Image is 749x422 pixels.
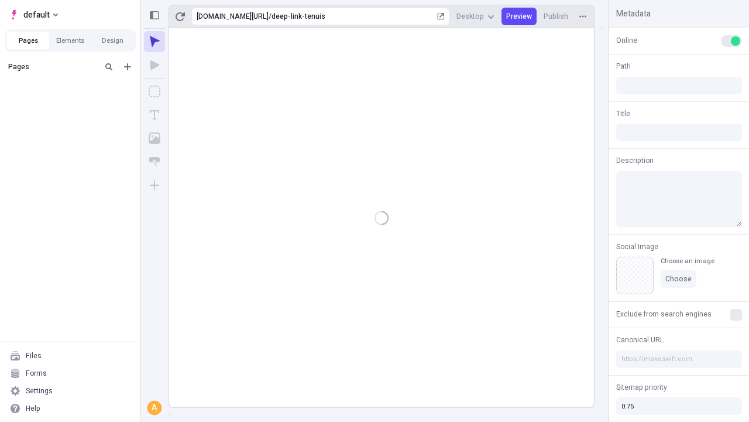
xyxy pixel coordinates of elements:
[144,151,165,172] button: Button
[452,8,499,25] button: Desktop
[616,335,664,345] span: Canonical URL
[456,12,484,21] span: Desktop
[26,404,40,413] div: Help
[506,12,532,21] span: Preview
[7,32,49,49] button: Pages
[144,128,165,149] button: Image
[144,81,165,102] button: Box
[26,351,42,360] div: Files
[661,257,714,266] div: Choose an image
[269,12,272,21] div: /
[539,8,573,25] button: Publish
[26,369,47,378] div: Forms
[616,350,742,368] input: https://makeswift.com
[616,35,637,46] span: Online
[665,274,692,284] span: Choose
[544,12,568,21] span: Publish
[616,382,667,393] span: Sitemap priority
[91,32,133,49] button: Design
[121,60,135,74] button: Add new
[272,12,435,21] div: deep-link-tenuis
[616,241,658,252] span: Social Image
[5,6,63,23] button: Select site
[149,402,161,414] div: A
[8,62,97,72] div: Pages
[49,32,91,49] button: Elements
[197,12,269,21] div: [URL][DOMAIN_NAME]
[144,104,165,125] button: Text
[616,61,631,72] span: Path
[661,270,696,288] button: Choose
[501,8,537,25] button: Preview
[23,8,50,22] span: default
[616,155,654,166] span: Description
[26,386,53,396] div: Settings
[616,309,712,319] span: Exclude from search engines
[616,108,630,119] span: Title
